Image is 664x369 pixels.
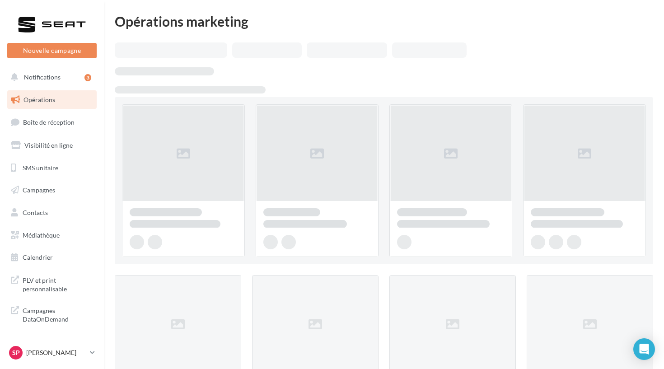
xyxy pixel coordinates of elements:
button: Nouvelle campagne [7,43,97,58]
span: Opérations [23,96,55,103]
span: Boîte de réception [23,118,75,126]
div: Open Intercom Messenger [633,338,655,360]
span: SMS unitaire [23,163,58,171]
span: Calendrier [23,253,53,261]
a: Calendrier [5,248,98,267]
a: Campagnes DataOnDemand [5,301,98,327]
span: Sp [12,348,20,357]
span: Notifications [24,73,61,81]
a: Contacts [5,203,98,222]
p: [PERSON_NAME] [26,348,86,357]
a: Médiathèque [5,226,98,245]
a: Boîte de réception [5,112,98,132]
a: Campagnes [5,181,98,200]
span: Contacts [23,209,48,216]
span: Médiathèque [23,231,60,239]
span: Campagnes [23,186,55,194]
a: SMS unitaire [5,159,98,177]
a: Visibilité en ligne [5,136,98,155]
span: PLV et print personnalisable [23,274,93,294]
a: Sp [PERSON_NAME] [7,344,97,361]
div: Opérations marketing [115,14,653,28]
span: Visibilité en ligne [24,141,73,149]
a: PLV et print personnalisable [5,271,98,297]
span: Campagnes DataOnDemand [23,304,93,324]
div: 3 [84,74,91,81]
a: Opérations [5,90,98,109]
button: Notifications 3 [5,68,95,87]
